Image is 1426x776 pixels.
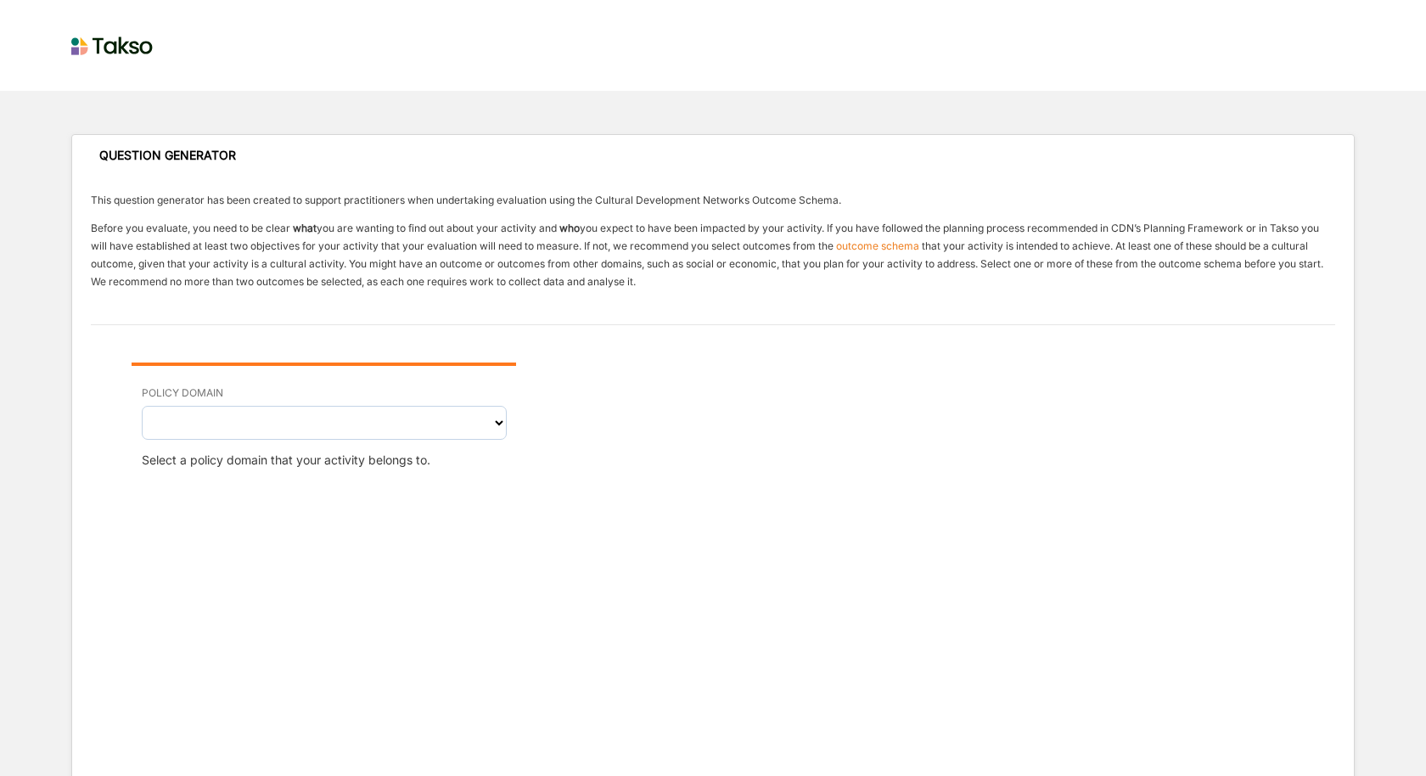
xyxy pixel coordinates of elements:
[91,219,1335,290] p: Before you evaluate, you need to be clear you are wanting to find out about your activity and you...
[91,191,1335,209] p: This question generator has been created to support practitioners when undertaking evaluation usi...
[142,386,223,400] label: POLICY DOMAIN
[559,222,580,234] span: who
[836,239,919,252] a: outcome schema
[99,148,236,163] div: QUESTION GENERATOR
[293,222,317,234] span: what
[142,452,430,469] label: Select a policy domain that your activity belongs to.
[71,29,154,63] img: TaksoLogo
